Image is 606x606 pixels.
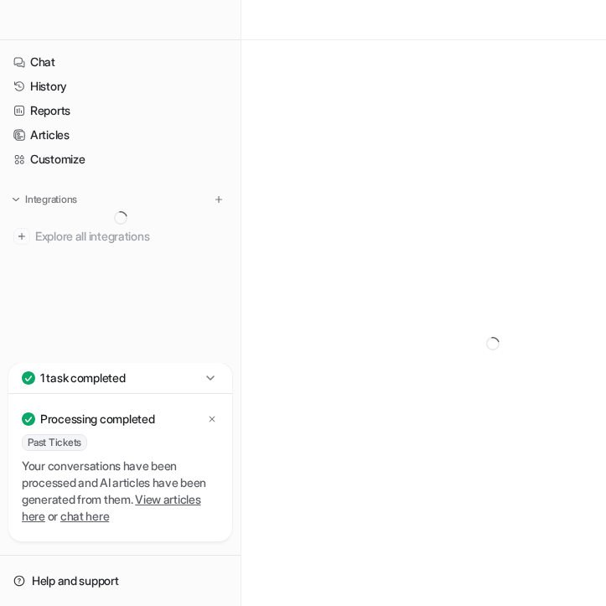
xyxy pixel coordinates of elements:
p: Integrations [25,193,77,206]
img: expand menu [10,194,22,205]
img: menu_add.svg [213,194,225,205]
p: Your conversations have been processed and AI articles have been generated from them. or [22,458,219,525]
img: explore all integrations [13,228,30,245]
p: 1 task completed [40,370,126,386]
a: History [7,75,234,98]
a: View articles here [22,492,201,523]
a: Customize [7,148,234,171]
span: Past Tickets [22,434,87,451]
a: Reports [7,99,234,122]
a: chat here [60,509,109,523]
a: Chat [7,50,234,74]
a: Articles [7,123,234,147]
span: Explore all integrations [35,223,227,250]
a: Explore all integrations [7,225,234,248]
button: Integrations [7,191,82,208]
a: Help and support [7,569,234,593]
p: Processing completed [40,411,154,427]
